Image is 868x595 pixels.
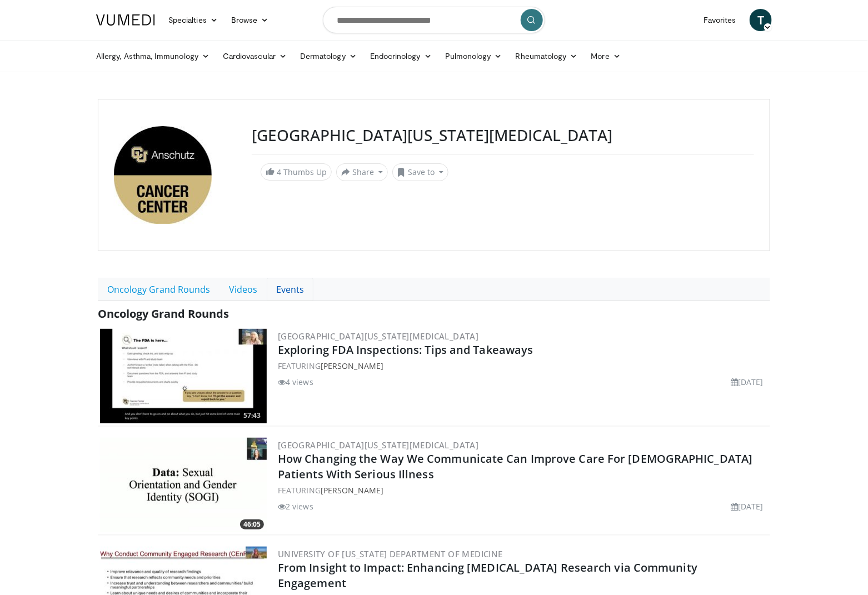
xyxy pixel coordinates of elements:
[336,163,388,181] button: Share
[252,126,754,145] h3: [GEOGRAPHIC_DATA][US_STATE][MEDICAL_DATA]
[278,484,768,496] div: FEATURING
[100,438,267,532] img: c1f887eb-4eb1-493a-aa88-30065a747856.300x170_q85_crop-smart_upscale.jpg
[96,14,155,26] img: VuMedi Logo
[278,451,753,482] a: How Changing the Way We Communicate Can Improve Care For [DEMOGRAPHIC_DATA] Patients With Serious...
[267,278,313,301] a: Events
[278,376,313,388] li: 4 views
[240,519,264,529] span: 46:05
[323,7,545,33] input: Search topics, interventions
[100,438,267,532] a: 46:05
[278,548,503,559] a: University of [US_STATE] Department of Medicine
[98,278,220,301] a: Oncology Grand Rounds
[278,342,533,357] a: Exploring FDA Inspections: Tips and Takeaways
[731,376,764,388] li: [DATE]
[261,163,332,181] a: 4 Thumbs Up
[89,45,216,67] a: Allergy, Asthma, Immunology
[321,361,383,371] a: [PERSON_NAME]
[392,163,449,181] button: Save to
[277,167,281,177] span: 4
[100,329,267,423] a: 57:43
[240,411,264,421] span: 57:43
[585,45,627,67] a: More
[162,9,225,31] a: Specialties
[438,45,509,67] a: Pulmonology
[278,360,768,372] div: FEATURING
[509,45,585,67] a: Rheumatology
[220,278,267,301] a: Videos
[363,45,438,67] a: Endocrinology
[293,45,363,67] a: Dermatology
[278,501,313,512] li: 2 views
[731,501,764,512] li: [DATE]
[100,329,267,423] img: 855412ab-b525-4f1f-8789-7233112ed950.300x170_q85_crop-smart_upscale.jpg
[278,331,478,342] a: [GEOGRAPHIC_DATA][US_STATE][MEDICAL_DATA]
[98,306,229,321] span: Oncology Grand Rounds
[278,560,697,591] a: From Insight to Impact: Enhancing [MEDICAL_DATA] Research via Community Engagement
[278,439,478,451] a: [GEOGRAPHIC_DATA][US_STATE][MEDICAL_DATA]
[321,485,383,496] a: [PERSON_NAME]
[216,45,293,67] a: Cardiovascular
[225,9,276,31] a: Browse
[697,9,743,31] a: Favorites
[750,9,772,31] a: T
